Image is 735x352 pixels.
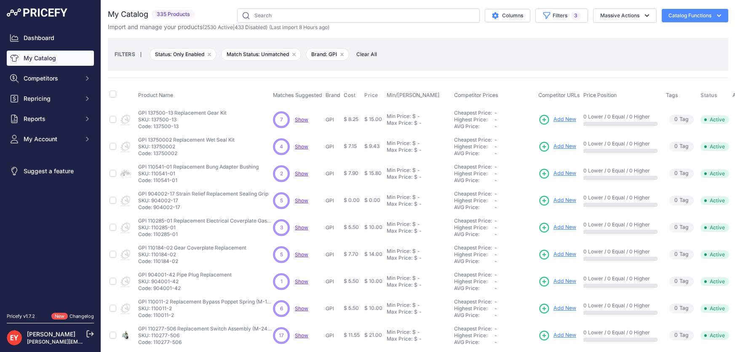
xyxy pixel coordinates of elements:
[700,169,729,178] span: Active
[674,196,678,204] span: 0
[344,92,357,99] button: Cost
[700,250,729,259] span: Active
[494,123,497,129] span: -
[538,168,576,180] a: Add New
[454,251,494,258] div: Highest Price:
[416,248,420,255] div: -
[454,332,494,339] div: Highest Price:
[454,204,494,211] div: AVG Price:
[583,302,657,309] p: 0 Lower / 0 Equal / 0 Higher
[412,221,416,228] div: $
[494,224,497,231] span: -
[700,92,719,99] button: Status
[454,245,492,251] a: Cheapest Price:
[326,305,340,312] p: GPI
[24,74,79,83] span: Competitors
[494,164,497,170] span: -
[344,305,359,311] span: $ 5.50
[326,197,340,204] p: GPI
[414,282,417,288] div: $
[138,271,232,278] p: GPI 904001-42 Pipe Plug Replacement
[108,23,329,31] p: Import and manage your products
[295,251,308,258] span: Show
[7,91,94,106] button: Repricing
[7,164,94,179] a: Suggest a feature
[269,24,329,30] span: (Last import 8 Hours ago)
[326,332,340,339] p: GPI
[414,309,417,315] div: $
[538,276,576,288] a: Add New
[538,141,576,153] a: Add New
[674,116,678,124] span: 0
[387,228,412,234] div: Max Price:
[138,191,268,197] p: GPI 904002-17 Strain Relief Replacement Sealing Grip
[138,305,273,312] p: SKU: 110011-2
[387,221,411,228] div: Min Price:
[138,197,268,204] p: SKU: 904002-17
[454,137,492,143] a: Cheapest Price:
[669,304,694,313] span: Tag
[553,277,576,285] span: Add New
[352,50,381,59] button: Clear All
[24,94,79,103] span: Repricing
[295,278,308,285] span: Show
[221,48,301,61] span: Match Status: Unmatched
[295,197,308,204] span: Show
[204,24,233,30] a: 2530 Active
[414,336,417,342] div: $
[412,167,416,174] div: $
[24,135,79,143] span: My Account
[412,113,416,120] div: $
[454,177,494,184] div: AVG Price:
[280,224,283,231] span: 3
[494,197,497,204] span: -
[571,11,581,20] span: 3
[138,278,232,285] p: SKU: 904001-42
[326,92,340,98] span: Brand
[69,313,94,319] a: Changelog
[674,304,678,312] span: 0
[138,177,259,184] p: Code: 110541-01
[138,339,273,346] p: Code: 110277-506
[674,142,678,150] span: 0
[538,330,576,341] a: Add New
[669,223,694,232] span: Tag
[138,245,246,251] p: GPI 110184-02 Gear Coverplate Replacement
[583,275,657,282] p: 0 Lower / 0 Equal / 0 Higher
[494,285,497,291] span: -
[454,110,492,116] a: Cheapest Price:
[364,197,380,203] span: $ 0.00
[387,275,411,282] div: Min Price:
[412,140,416,147] div: $
[417,174,422,180] div: -
[364,305,382,311] span: $ 10.00
[454,312,494,319] div: AVG Price:
[583,113,657,120] p: 0 Lower / 0 Equal / 0 Higher
[387,113,411,120] div: Min Price:
[454,285,494,292] div: AVG Price:
[344,278,359,284] span: $ 5.50
[387,147,412,153] div: Max Price:
[494,312,497,318] span: -
[454,197,494,204] div: Highest Price:
[7,8,67,17] img: Pricefy Logo
[295,143,308,150] span: Show
[344,224,359,230] span: $ 5.50
[414,201,417,207] div: $
[279,332,284,339] span: 17
[51,313,68,320] span: New
[494,204,497,210] span: -
[417,228,422,234] div: -
[295,116,308,123] a: Show
[454,164,492,170] a: Cheapest Price:
[326,143,340,150] p: GPI
[412,194,416,201] div: $
[295,332,308,339] a: Show
[364,332,382,338] span: $ 21.00
[364,92,378,99] span: Price
[417,147,422,153] div: -
[494,150,497,156] span: -
[669,169,694,178] span: Tag
[583,248,657,255] p: 0 Lower / 0 Equal / 0 Higher
[138,218,273,224] p: GPI 110285-01 Replacement Electrical Coverplate Gasket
